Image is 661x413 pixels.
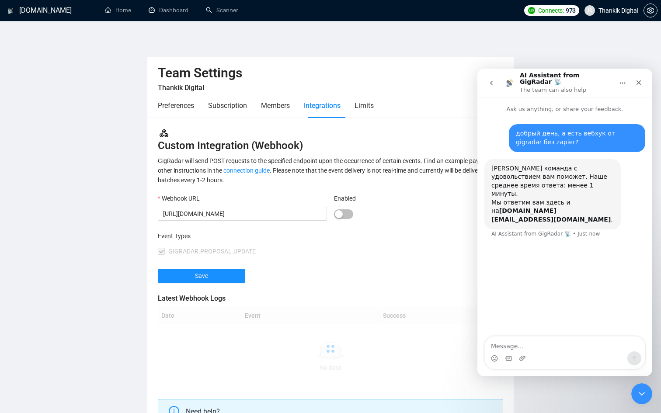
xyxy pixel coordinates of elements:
[223,167,270,174] a: connection guide
[334,209,353,219] button: Enabled
[631,383,652,404] iframe: To enrich screen reader interactions, please activate Accessibility in Grammarly extension settings
[528,7,535,14] img: upwork-logo.png
[158,128,503,153] h3: Custom Integration (Webhook)
[587,7,593,14] span: user
[355,100,374,111] div: Limits
[477,69,652,376] iframe: To enrich screen reader interactions, please activate Accessibility in Grammarly extension settings
[644,7,658,14] a: setting
[158,269,245,283] button: Save
[158,64,503,82] h2: Team Settings
[644,7,657,14] span: setting
[206,7,238,14] a: searchScanner
[158,207,327,221] input: Webhook URL
[149,7,188,14] a: dashboardDashboard
[158,293,503,304] h5: Latest Webhook Logs
[566,6,576,15] span: 973
[158,83,204,92] span: Thankik Digital
[538,6,564,15] span: Connects:
[644,3,658,17] button: setting
[105,7,131,14] a: homeHome
[208,100,247,111] div: Subscription
[195,271,208,281] span: Save
[334,194,356,203] label: Enabled
[159,128,169,139] img: webhook.3a52c8ec.svg
[261,100,290,111] div: Members
[158,156,503,185] div: GigRadar will send POST requests to the specified endpoint upon the occurrence of certain events....
[304,100,341,111] div: Integrations
[7,4,14,18] img: logo
[158,231,191,241] label: Event Types
[158,100,194,111] div: Preferences
[158,194,200,203] label: Webhook URL
[168,248,256,255] span: GIGRADAR.PROPOSAL.UPDATE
